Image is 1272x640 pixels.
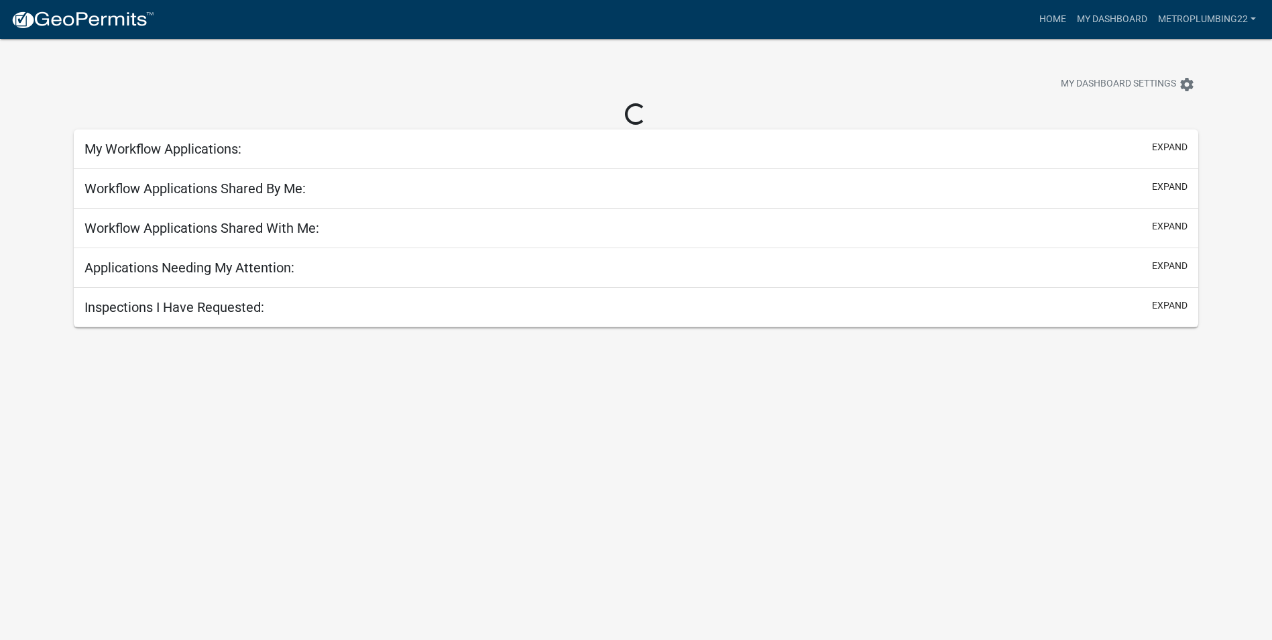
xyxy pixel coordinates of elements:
button: expand [1152,180,1188,194]
h5: Workflow Applications Shared With Me: [84,220,319,236]
button: My Dashboard Settingssettings [1050,71,1206,97]
a: metroplumbing22 [1153,7,1261,32]
a: Home [1034,7,1072,32]
h5: My Workflow Applications: [84,141,241,157]
span: My Dashboard Settings [1061,76,1176,93]
h5: Applications Needing My Attention: [84,260,294,276]
h5: Workflow Applications Shared By Me: [84,180,306,197]
i: settings [1179,76,1195,93]
button: expand [1152,140,1188,154]
button: expand [1152,299,1188,313]
button: expand [1152,259,1188,273]
button: expand [1152,219,1188,233]
h5: Inspections I Have Requested: [84,299,264,315]
a: My Dashboard [1072,7,1153,32]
